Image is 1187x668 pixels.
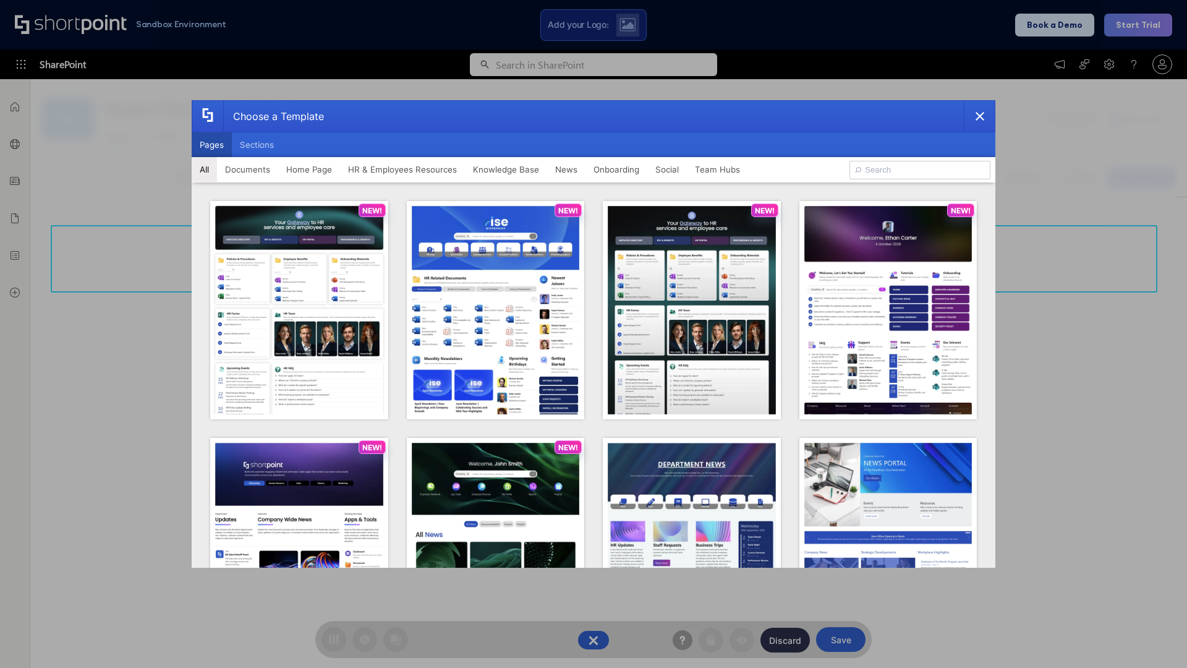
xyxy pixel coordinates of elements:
button: Home Page [278,157,340,182]
button: Knowledge Base [465,157,547,182]
button: Documents [217,157,278,182]
button: HR & Employees Resources [340,157,465,182]
button: Onboarding [585,157,647,182]
button: Pages [192,132,232,157]
button: Social [647,157,687,182]
button: All [192,157,217,182]
p: NEW! [558,206,578,215]
iframe: Chat Widget [1125,609,1187,668]
div: template selector [192,100,995,568]
button: Team Hubs [687,157,748,182]
p: NEW! [558,443,578,452]
input: Search [849,161,990,179]
p: NEW! [951,206,971,215]
button: News [547,157,585,182]
div: Choose a Template [223,101,324,132]
button: Sections [232,132,282,157]
p: NEW! [362,443,382,452]
p: NEW! [755,206,775,215]
p: NEW! [362,206,382,215]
